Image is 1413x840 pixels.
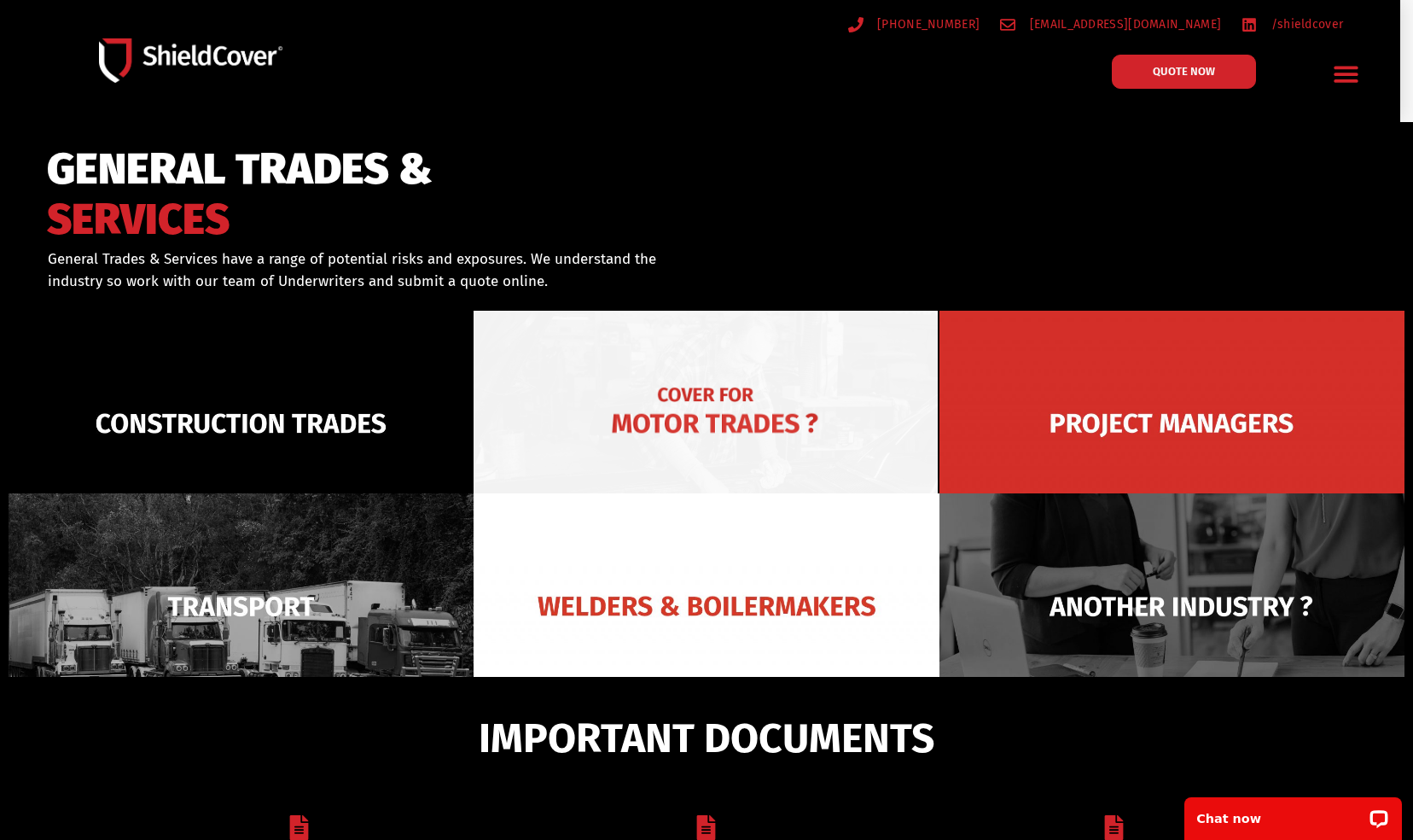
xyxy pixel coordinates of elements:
[848,14,980,35] a: [PHONE_NUMBER]
[1267,14,1344,35] span: /shieldcover
[1000,14,1221,35] a: [EMAIL_ADDRESS][DOMAIN_NAME]
[1026,14,1221,35] span: [EMAIL_ADDRESS][DOMAIN_NAME]
[1326,54,1366,94] div: Menu Toggle
[47,152,433,187] span: GENERAL TRADES &
[1173,786,1413,840] iframe: LiveChat chat widget
[479,722,934,755] span: IMPORTANT DOCUMENTS
[48,248,684,292] p: General Trades & Services have a range of potential risks and exposures. We understand the indust...
[873,14,980,35] span: [PHONE_NUMBER]
[1153,66,1215,77] span: QUOTE NOW
[1241,14,1343,35] a: /shieldcover
[1112,55,1256,89] a: QUOTE NOW
[99,38,282,84] img: Shield-Cover-Underwriting-Australia-logo-full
